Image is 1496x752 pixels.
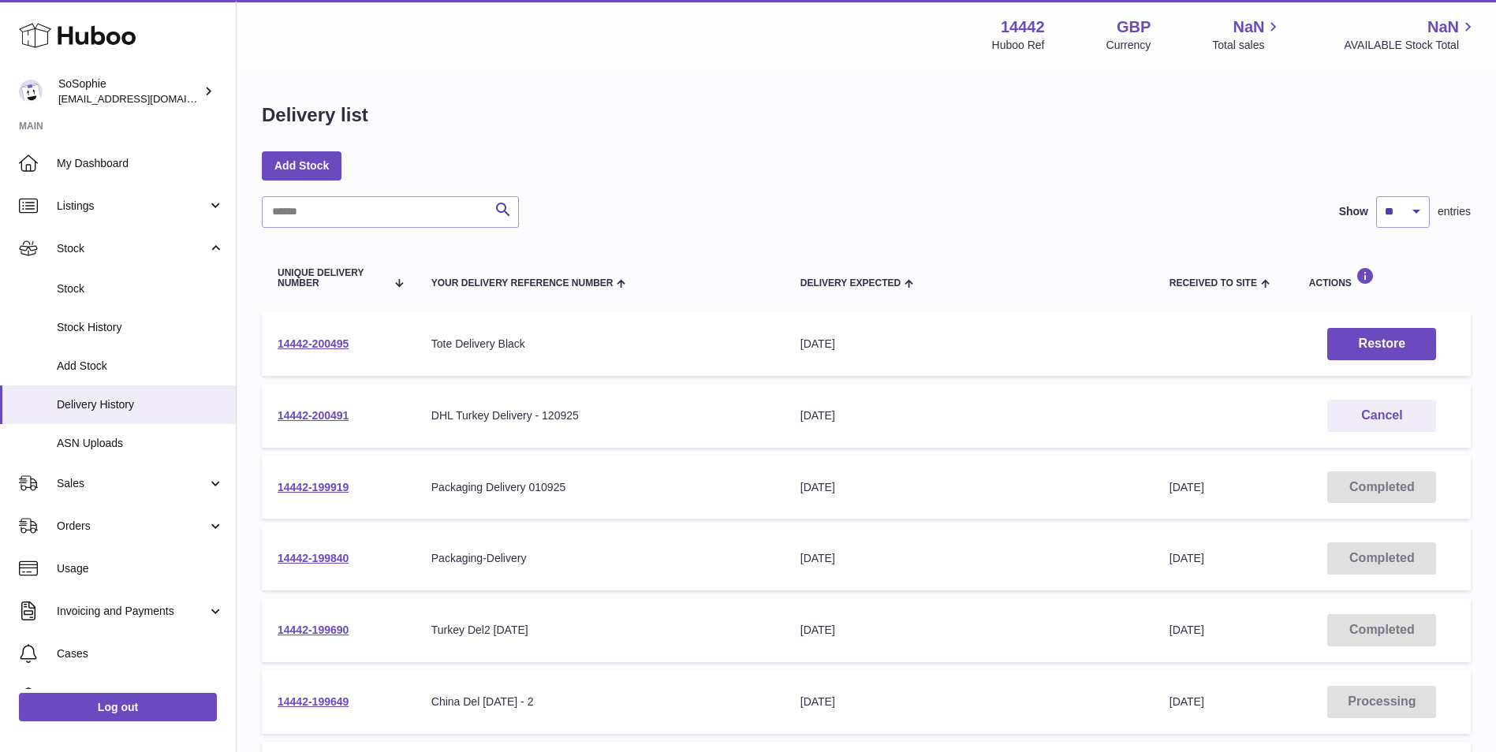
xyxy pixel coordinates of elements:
a: 14442-199919 [278,481,349,493]
strong: 14442 [1001,17,1045,38]
a: 14442-200491 [278,409,349,422]
div: [DATE] [800,408,1138,423]
span: Stock [57,241,207,256]
span: Your Delivery Reference Number [431,278,614,289]
a: 14442-199840 [278,552,349,564]
a: Log out [19,693,217,721]
div: Tote Delivery Black [431,337,769,352]
span: [EMAIL_ADDRESS][DOMAIN_NAME] [58,92,232,105]
span: Total sales [1212,38,1282,53]
span: Delivery Expected [800,278,901,289]
div: [DATE] [800,480,1138,495]
a: Add Stock [262,151,341,180]
span: entries [1438,204,1471,219]
div: China Del [DATE] - 2 [431,694,769,709]
span: Orders [57,519,207,534]
span: Sales [57,476,207,491]
a: 14442-199690 [278,624,349,636]
button: Cancel [1327,400,1436,432]
a: NaN AVAILABLE Stock Total [1344,17,1477,53]
div: Packaging-Delivery [431,551,769,566]
span: NaN [1233,17,1264,38]
div: Actions [1309,267,1455,289]
div: [DATE] [800,551,1138,566]
label: Show [1339,204,1368,219]
span: Usage [57,561,224,576]
span: Cases [57,646,224,661]
span: Stock History [57,320,224,335]
div: Currency [1106,38,1151,53]
a: 14442-199649 [278,695,349,708]
span: ASN Uploads [57,436,224,451]
span: [DATE] [1170,481,1204,493]
h1: Delivery list [262,102,368,128]
strong: GBP [1117,17,1151,38]
div: DHL Turkey Delivery - 120925 [431,408,769,423]
div: Huboo Ref [992,38,1045,53]
span: Add Stock [57,359,224,374]
span: AVAILABLE Stock Total [1344,38,1477,53]
div: [DATE] [800,337,1138,352]
span: Delivery History [57,397,224,412]
img: internalAdmin-14442@internal.huboo.com [19,80,43,103]
span: Unique Delivery Number [278,268,386,289]
div: SoSophie [58,76,200,106]
span: My Dashboard [57,156,224,171]
span: [DATE] [1170,552,1204,564]
div: Packaging Delivery 010925 [431,480,769,495]
span: [DATE] [1170,695,1204,708]
span: [DATE] [1170,624,1204,636]
span: Invoicing and Payments [57,604,207,619]
span: Listings [57,199,207,214]
span: Stock [57,281,224,296]
div: [DATE] [800,694,1138,709]
span: Received to Site [1170,278,1257,289]
span: NaN [1427,17,1459,38]
a: NaN Total sales [1212,17,1282,53]
div: [DATE] [800,623,1138,638]
a: 14442-200495 [278,337,349,350]
button: Restore [1327,328,1436,360]
div: Turkey Del2 [DATE] [431,623,769,638]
